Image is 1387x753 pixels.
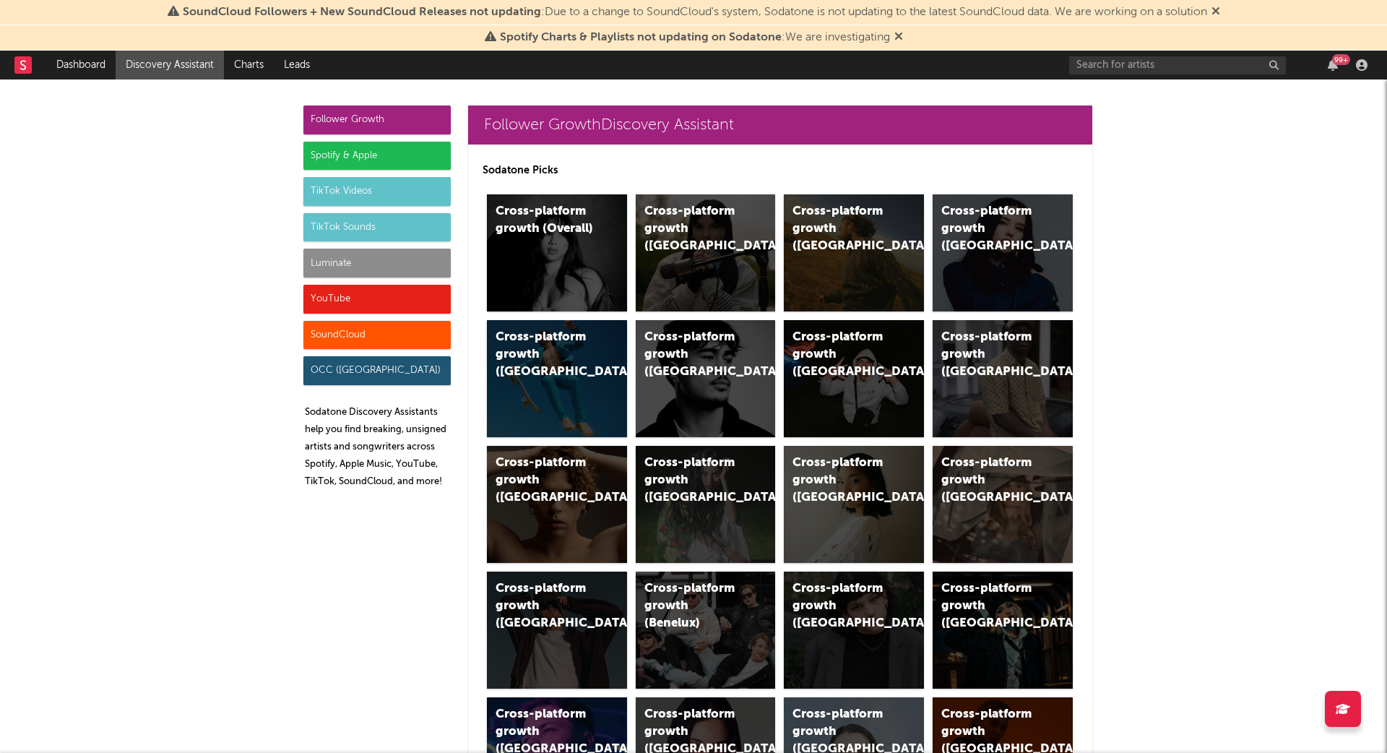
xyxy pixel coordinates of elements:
[303,177,451,206] div: TikTok Videos
[792,455,891,507] div: Cross-platform growth ([GEOGRAPHIC_DATA])
[941,329,1040,381] div: Cross-platform growth ([GEOGRAPHIC_DATA])
[46,51,116,79] a: Dashboard
[644,580,743,632] div: Cross-platform growth (Benelux)
[496,580,594,632] div: Cross-platform growth ([GEOGRAPHIC_DATA])
[644,455,743,507] div: Cross-platform growth ([GEOGRAPHIC_DATA])
[487,572,627,689] a: Cross-platform growth ([GEOGRAPHIC_DATA])
[894,32,903,43] span: Dismiss
[933,446,1073,563] a: Cross-platform growth ([GEOGRAPHIC_DATA])
[303,213,451,242] div: TikTok Sounds
[496,203,594,238] div: Cross-platform growth (Overall)
[644,203,743,255] div: Cross-platform growth ([GEOGRAPHIC_DATA])
[183,7,541,18] span: SoundCloud Followers + New SoundCloud Releases not updating
[792,329,891,381] div: Cross-platform growth ([GEOGRAPHIC_DATA]/GSA)
[303,321,451,350] div: SoundCloud
[784,320,924,437] a: Cross-platform growth ([GEOGRAPHIC_DATA]/GSA)
[636,446,776,563] a: Cross-platform growth ([GEOGRAPHIC_DATA])
[500,32,782,43] span: Spotify Charts & Playlists not updating on Sodatone
[792,580,891,632] div: Cross-platform growth ([GEOGRAPHIC_DATA])
[636,194,776,311] a: Cross-platform growth ([GEOGRAPHIC_DATA])
[487,194,627,311] a: Cross-platform growth (Overall)
[933,572,1073,689] a: Cross-platform growth ([GEOGRAPHIC_DATA])
[644,329,743,381] div: Cross-platform growth ([GEOGRAPHIC_DATA])
[933,194,1073,311] a: Cross-platform growth ([GEOGRAPHIC_DATA])
[303,142,451,171] div: Spotify & Apple
[941,455,1040,507] div: Cross-platform growth ([GEOGRAPHIC_DATA])
[116,51,224,79] a: Discovery Assistant
[183,7,1207,18] span: : Due to a change to SoundCloud's system, Sodatone is not updating to the latest SoundCloud data....
[500,32,890,43] span: : We are investigating
[941,203,1040,255] div: Cross-platform growth ([GEOGRAPHIC_DATA])
[468,106,1092,145] a: Follower GrowthDiscovery Assistant
[1211,7,1220,18] span: Dismiss
[483,162,1078,179] p: Sodatone Picks
[1069,56,1286,74] input: Search for artists
[303,106,451,134] div: Follower Growth
[1328,59,1338,71] button: 99+
[303,285,451,314] div: YouTube
[1332,54,1350,65] div: 99 +
[305,404,451,491] p: Sodatone Discovery Assistants help you find breaking, unsigned artists and songwriters across Spo...
[274,51,320,79] a: Leads
[636,572,776,689] a: Cross-platform growth (Benelux)
[496,329,594,381] div: Cross-platform growth ([GEOGRAPHIC_DATA])
[224,51,274,79] a: Charts
[784,194,924,311] a: Cross-platform growth ([GEOGRAPHIC_DATA])
[933,320,1073,437] a: Cross-platform growth ([GEOGRAPHIC_DATA])
[487,320,627,437] a: Cross-platform growth ([GEOGRAPHIC_DATA])
[303,356,451,385] div: OCC ([GEOGRAPHIC_DATA])
[784,572,924,689] a: Cross-platform growth ([GEOGRAPHIC_DATA])
[941,580,1040,632] div: Cross-platform growth ([GEOGRAPHIC_DATA])
[636,320,776,437] a: Cross-platform growth ([GEOGRAPHIC_DATA])
[303,249,451,277] div: Luminate
[784,446,924,563] a: Cross-platform growth ([GEOGRAPHIC_DATA])
[487,446,627,563] a: Cross-platform growth ([GEOGRAPHIC_DATA])
[496,455,594,507] div: Cross-platform growth ([GEOGRAPHIC_DATA])
[792,203,891,255] div: Cross-platform growth ([GEOGRAPHIC_DATA])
